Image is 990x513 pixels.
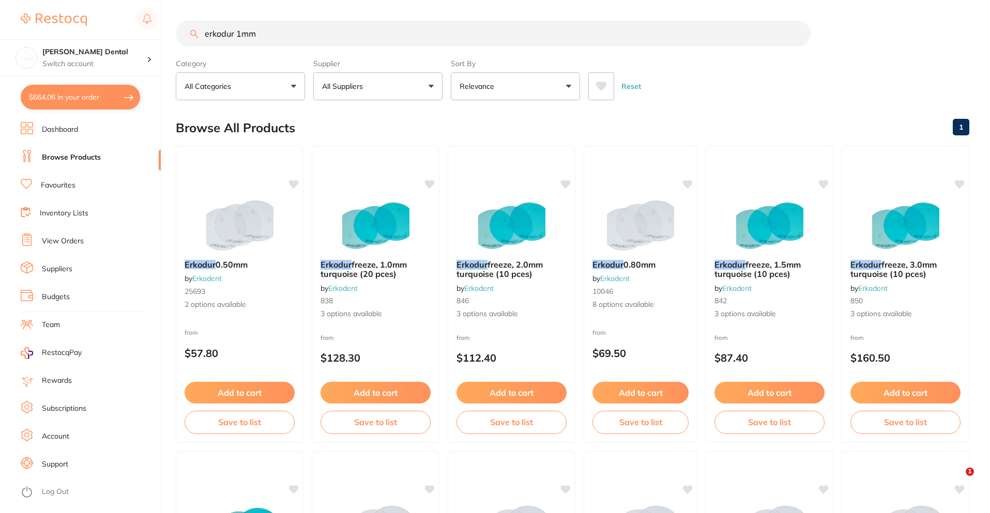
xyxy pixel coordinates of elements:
[592,259,623,270] em: Erkodur
[185,260,295,269] b: Erkodur 0.50mm
[850,382,961,403] button: Add to cart
[41,180,75,191] a: Favourites
[21,484,158,501] button: Log Out
[321,382,431,403] button: Add to cart
[176,59,305,68] label: Category
[185,329,198,336] span: from
[185,347,295,359] p: $57.80
[456,334,470,341] span: from
[185,274,222,283] span: by
[42,320,60,330] a: Team
[192,274,222,283] a: Erkodent
[21,85,140,110] button: $664.06 in your order
[456,259,543,279] span: freeze, 2.0mm turquoise (10 pces)
[714,260,825,279] b: Erkodur freeze, 1.5mm turquoise (10 pces)
[714,382,825,403] button: Add to cart
[42,459,68,470] a: Support
[42,125,78,135] a: Dashboard
[850,259,881,270] em: Erkodur
[185,411,295,433] button: Save to list
[185,382,295,403] button: Add to cart
[714,334,728,341] span: from
[321,352,431,364] p: $128.30
[623,259,656,270] span: 0.80mm
[714,352,825,364] p: $87.40
[185,259,216,270] em: Erkodur
[321,296,333,305] span: 838
[714,411,825,433] button: Save to list
[850,352,961,364] p: $160.50
[42,376,72,386] a: Rewards
[342,200,409,252] img: Erkodur freeze, 1.0mm turquoise (20 pces)
[321,309,431,319] span: 3 options available
[451,72,580,100] button: Relevance
[321,259,352,270] em: Erkodur
[42,59,147,69] p: Switch account
[321,260,431,279] b: Erkodur freeze, 1.0mm turquoise (20 pces)
[600,274,630,283] a: Erkodent
[40,208,88,219] a: Inventory Lists
[42,152,101,163] a: Browse Products
[456,382,567,403] button: Add to cart
[592,347,689,359] p: $69.50
[456,352,567,364] p: $112.40
[464,284,494,293] a: Erkodent
[456,296,469,305] span: 846
[313,72,443,100] button: All Suppliers
[42,47,147,57] h4: Smiline Dental
[714,309,825,319] span: 3 options available
[176,72,305,100] button: All Categories
[966,468,974,476] span: 1
[592,287,613,296] span: 10046
[592,300,689,310] span: 8 options available
[216,259,248,270] span: 0.50mm
[328,284,358,293] a: Erkodent
[714,284,752,293] span: by
[185,300,295,310] span: 2 options available
[21,347,82,359] a: RestocqPay
[592,260,689,269] b: Erkodur 0.80mm
[945,468,969,492] iframe: Intercom live chat
[456,309,567,319] span: 3 options available
[321,411,431,433] button: Save to list
[42,403,86,414] a: Subscriptions
[176,21,811,46] input: Search Products
[456,411,567,433] button: Save to list
[206,200,273,252] img: Erkodur 0.50mm
[42,264,72,274] a: Suppliers
[185,287,205,296] span: 25693
[321,284,358,293] span: by
[42,348,82,358] span: RestocqPay
[21,13,87,26] img: Restocq Logo
[321,259,407,279] span: freeze, 1.0mm turquoise (20 pces)
[850,259,937,279] span: freeze, 3.0mm turquoise (10 pces)
[456,260,567,279] b: Erkodur freeze, 2.0mm turquoise (10 pces)
[478,200,545,252] img: Erkodur freeze, 2.0mm turquoise (10 pces)
[313,59,443,68] label: Supplier
[456,259,488,270] em: Erkodur
[322,81,367,91] p: All Suppliers
[850,296,863,305] span: 850
[42,431,69,442] a: Account
[42,236,84,246] a: View Orders
[953,117,969,137] a: 1
[185,81,235,91] p: All Categories
[714,296,727,305] span: 842
[618,72,644,100] button: Reset
[16,48,37,68] img: Smiline Dental
[850,260,961,279] b: Erkodur freeze, 3.0mm turquoise (10 pces)
[592,274,630,283] span: by
[714,259,745,270] em: Erkodur
[850,411,961,433] button: Save to list
[321,334,334,341] span: from
[592,382,689,403] button: Add to cart
[456,284,494,293] span: by
[722,284,752,293] a: Erkodent
[42,487,69,497] a: Log Out
[858,284,888,293] a: Erkodent
[21,8,87,32] a: Restocq Logo
[176,121,295,135] h2: Browse All Products
[592,329,606,336] span: from
[872,200,939,252] img: Erkodur freeze, 3.0mm turquoise (10 pces)
[850,334,864,341] span: from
